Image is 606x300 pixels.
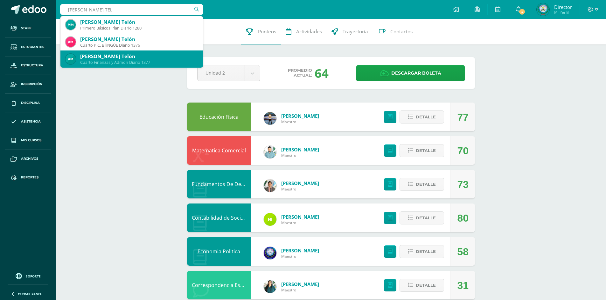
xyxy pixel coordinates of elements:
[198,65,260,81] a: Unidad 2
[21,44,44,50] span: Estudiantes
[21,82,42,87] span: Inscripción
[5,150,51,168] a: Archivos
[80,19,198,25] div: [PERSON_NAME] Telón
[187,136,251,165] div: Matematica Comercial
[400,110,444,123] button: Detalle
[296,28,322,35] span: Actividades
[343,28,368,35] span: Trayectoria
[281,281,319,287] a: [PERSON_NAME]
[21,175,38,180] span: Reportes
[416,212,436,224] span: Detalle
[281,180,319,186] a: [PERSON_NAME]
[241,19,281,44] a: Punteos
[400,144,444,157] button: Detalle
[281,247,319,254] a: [PERSON_NAME]
[416,279,436,291] span: Detalle
[457,271,469,300] div: 31
[264,146,276,158] img: 3bbeeb896b161c296f86561e735fa0fc.png
[554,4,572,10] span: Director
[21,63,43,68] span: Estructura
[400,279,444,292] button: Detalle
[416,246,436,257] span: Detalle
[5,131,51,150] a: Mis cursos
[554,10,572,15] span: Mi Perfil
[26,274,41,278] span: Soporte
[5,94,51,112] a: Disciplina
[281,19,327,44] a: Actividades
[80,25,198,31] div: Primero Básicos Plan Diario 1280
[5,168,51,187] a: Reportes
[457,170,469,199] div: 73
[416,145,436,157] span: Detalle
[400,211,444,224] button: Detalle
[21,138,41,143] span: Mis cursos
[264,213,276,226] img: ca60df5ae60ada09d1f93a1da4ab2e41.png
[187,237,251,266] div: Economia Politica
[198,248,240,255] a: Economia Politica
[80,53,198,60] div: [PERSON_NAME] Telón
[281,214,319,220] a: [PERSON_NAME]
[457,237,469,266] div: 58
[400,245,444,258] button: Detalle
[80,60,198,65] div: Cuarto Finanzas y Admon Diario 1377
[416,111,436,123] span: Detalle
[281,186,319,192] span: Maestro
[519,8,526,15] span: 3
[60,4,203,15] input: Busca un usuario...
[5,19,51,38] a: Staff
[288,68,312,78] span: Promedio actual:
[327,19,373,44] a: Trayectoria
[390,28,413,35] span: Contactos
[457,137,469,165] div: 70
[457,204,469,232] div: 80
[5,112,51,131] a: Asistencia
[258,28,276,35] span: Punteos
[281,153,319,158] span: Maestro
[192,282,269,289] a: Correspondencia Español Ingles
[187,170,251,198] div: Fundamentos De Derecho
[356,65,465,81] a: Descargar boleta
[18,292,42,296] span: Cerrar panel
[264,179,276,192] img: d725921d36275491089fe2b95fc398a7.png
[66,37,76,47] img: 3615882fd50d96a170cdff8131b6cfc3.png
[537,3,549,16] img: 648d3fb031ec89f861c257ccece062c1.png
[391,65,441,81] span: Descargar boleta
[400,178,444,191] button: Detalle
[66,20,76,30] img: 0b6fd571e767827fd98feca7698eb095.png
[281,146,319,153] a: [PERSON_NAME]
[21,100,40,105] span: Disciplina
[80,36,198,43] div: [PERSON_NAME] Telón
[315,65,329,81] div: 64
[192,181,255,188] a: Fundamentos De Derecho
[66,54,76,64] img: fd23c56855e1f6dcac924c7631a17ba0.png
[5,38,51,57] a: Estudiantes
[5,75,51,94] a: Inscripción
[187,203,251,232] div: Contabilidad de Sociedades
[457,103,469,131] div: 77
[8,271,48,280] a: Soporte
[205,65,237,80] span: Unidad 2
[281,220,319,225] span: Maestro
[199,113,239,120] a: Educación Física
[264,280,276,293] img: f58bb6038ea3a85f08ed05377cd67300.png
[21,119,41,124] span: Asistencia
[281,254,319,259] span: Maestro
[281,113,319,119] a: [PERSON_NAME]
[21,26,31,31] span: Staff
[373,19,417,44] a: Contactos
[416,178,436,190] span: Detalle
[192,147,246,154] a: Matematica Comercial
[80,43,198,48] div: Cuarto P.C. BiliNGÜE Diario 1376
[187,103,251,131] div: Educación Física
[264,247,276,259] img: 38991008722c8d66f2d85f4b768620e4.png
[281,119,319,124] span: Maestro
[281,287,319,293] span: Maestro
[192,214,258,221] a: Contabilidad de Sociedades
[5,57,51,75] a: Estructura
[187,271,251,299] div: Correspondencia Español Ingles
[264,112,276,125] img: bde165c00b944de6c05dcae7d51e2fcc.png
[21,156,38,161] span: Archivos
